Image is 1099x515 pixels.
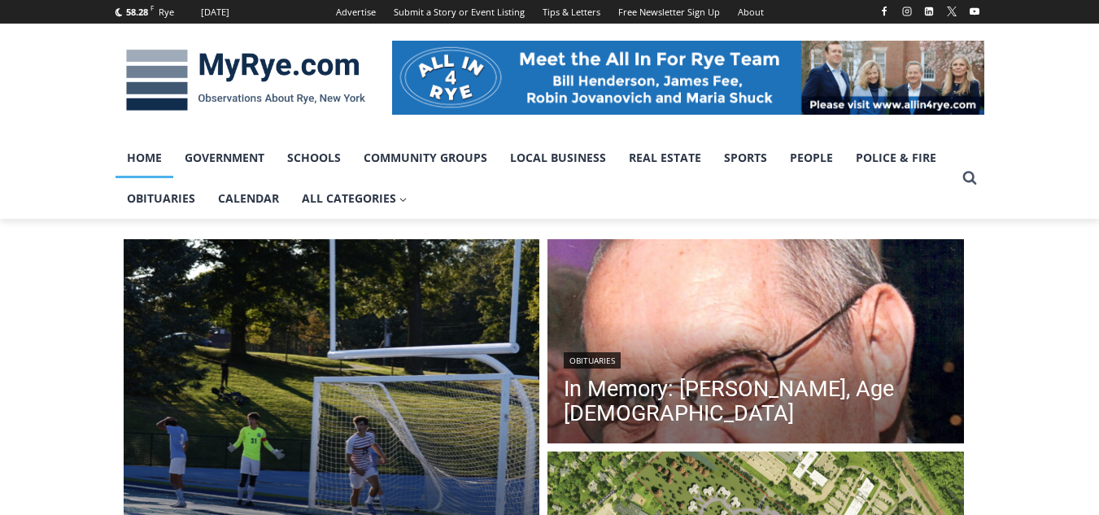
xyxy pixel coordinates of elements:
[955,164,984,193] button: View Search Form
[499,137,617,178] a: Local Business
[116,137,955,220] nav: Primary Navigation
[844,137,948,178] a: Police & Fire
[617,137,713,178] a: Real Estate
[150,3,154,12] span: F
[126,6,148,18] span: 58.28
[302,190,408,207] span: All Categories
[290,178,419,219] a: All Categories
[159,5,174,20] div: Rye
[547,239,964,447] a: Read More In Memory: Donald J. Demas, Age 90
[564,377,948,426] a: In Memory: [PERSON_NAME], Age [DEMOGRAPHIC_DATA]
[942,2,962,21] a: X
[207,178,290,219] a: Calendar
[547,239,964,447] img: Obituary - Donald J. Demas
[919,2,939,21] a: Linkedin
[564,352,621,369] a: Obituaries
[201,5,229,20] div: [DATE]
[352,137,499,178] a: Community Groups
[713,137,778,178] a: Sports
[116,178,207,219] a: Obituaries
[965,2,984,21] a: YouTube
[897,2,917,21] a: Instagram
[392,41,984,114] img: All in for Rye
[874,2,894,21] a: Facebook
[173,137,276,178] a: Government
[116,137,173,178] a: Home
[116,38,376,123] img: MyRye.com
[276,137,352,178] a: Schools
[778,137,844,178] a: People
